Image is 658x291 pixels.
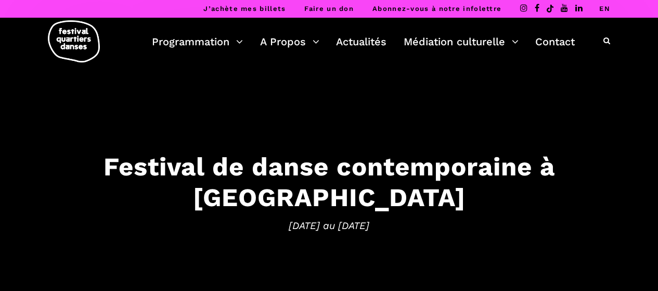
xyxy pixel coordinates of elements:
[203,5,286,12] a: J’achète mes billets
[404,33,519,50] a: Médiation culturelle
[372,5,501,12] a: Abonnez-vous à notre infolettre
[48,20,100,62] img: logo-fqd-med
[10,218,648,233] span: [DATE] au [DATE]
[152,33,243,50] a: Programmation
[10,151,648,213] h3: Festival de danse contemporaine à [GEOGRAPHIC_DATA]
[336,33,386,50] a: Actualités
[304,5,354,12] a: Faire un don
[260,33,319,50] a: A Propos
[535,33,575,50] a: Contact
[599,5,610,12] a: EN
